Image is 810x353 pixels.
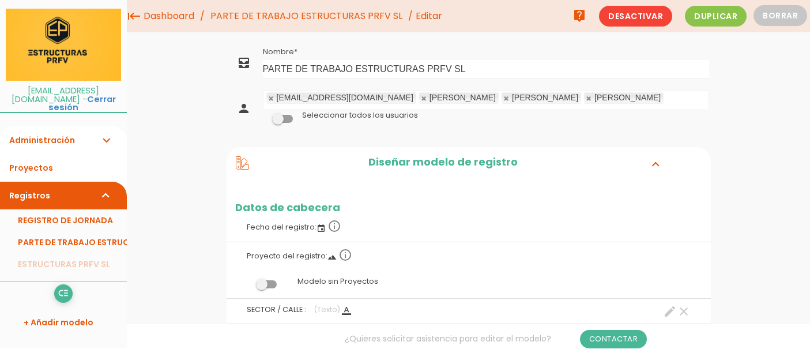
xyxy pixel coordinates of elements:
div: [PERSON_NAME] [594,94,661,102]
h2: Diseñar modelo de registro [249,156,637,171]
span: Desactivar [599,6,672,27]
a: Contactar [580,330,647,348]
label: Nombre [263,47,297,57]
i: info_outline [327,219,341,233]
i: expand_more [99,126,113,154]
i: expand_more [646,156,665,171]
a: clear [677,305,691,318]
span: Duplicar [685,6,747,27]
label: Proyecto del registro: [235,242,702,268]
div: [PERSON_NAME] [430,94,496,102]
button: Borrar [754,5,807,26]
label: Seleccionar todos los usuarios [302,110,418,121]
i: live_help [572,4,586,27]
a: + Añadir modelo [6,309,121,336]
i: info_outline [338,248,352,262]
i: format_color_text [342,306,351,315]
i: all_inbox [237,56,251,70]
label: Fecha del registro: [235,213,702,239]
div: [PERSON_NAME] [512,94,578,102]
i: person [237,102,251,115]
img: itcons-logo [6,9,121,81]
span: (Texto) [314,305,340,314]
a: Cerrar sesión [48,93,116,114]
div: [EMAIL_ADDRESS][DOMAIN_NAME] [277,94,413,102]
a: low_priority [54,284,73,303]
span: SECTOR / CALLE : [247,305,306,314]
h2: Datos de cabecera [227,202,711,213]
a: live_help [568,4,591,27]
i: landscape [327,253,337,262]
span: Editar [416,9,442,22]
i: expand_more [99,182,113,209]
i: low_priority [58,284,69,303]
i: event [317,224,326,233]
a: create [663,305,677,318]
label: Modelo sin Proyectos [235,271,702,292]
